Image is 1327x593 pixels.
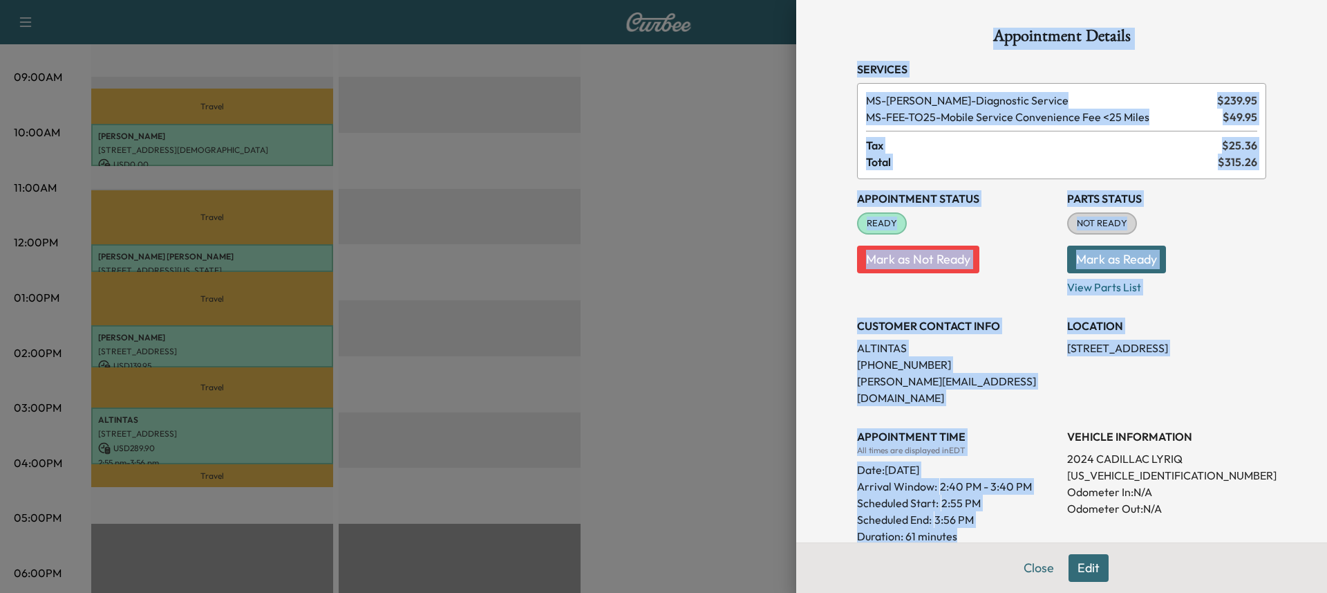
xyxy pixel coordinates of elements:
[1217,92,1257,109] span: $ 239.95
[1067,428,1266,445] h3: VEHICLE INFORMATION
[866,92,1212,109] span: Diagnostic Service
[857,478,1056,495] p: Arrival Window:
[866,154,1218,170] span: Total
[1067,190,1266,207] h3: Parts Status
[1067,318,1266,334] h3: LOCATION
[1222,137,1257,154] span: $ 25.36
[857,61,1266,77] h3: Services
[1218,154,1257,170] span: $ 315.26
[857,495,939,511] p: Scheduled Start:
[857,445,1056,456] div: All times are displayed in EDT
[857,528,1056,545] p: Duration: 61 minutes
[857,340,1056,356] p: ALTINTAS
[857,511,932,528] p: Scheduled End:
[1069,217,1136,230] span: NOT READY
[857,428,1056,445] h3: APPOINTMENT TIME
[857,356,1056,373] p: [PHONE_NUMBER]
[857,373,1056,406] p: [PERSON_NAME][EMAIL_ADDRESS][DOMAIN_NAME]
[940,478,1032,495] span: 2:40 PM - 3:40 PM
[1067,484,1266,500] p: Odometer In: N/A
[1067,450,1266,467] p: 2024 CADILLAC LYRIQ
[1067,467,1266,484] p: [US_VEHICLE_IDENTIFICATION_NUMBER]
[1069,554,1109,582] button: Edit
[857,318,1056,334] h3: CUSTOMER CONTACT INFO
[866,137,1222,154] span: Tax
[1223,109,1257,125] span: $ 49.95
[857,246,979,273] button: Mark as Not Ready
[934,511,974,528] p: 3:56 PM
[1067,246,1166,273] button: Mark as Ready
[858,217,905,230] span: READY
[1067,500,1266,517] p: Odometer Out: N/A
[857,28,1266,50] h1: Appointment Details
[866,109,1217,125] span: Mobile Service Convenience Fee <25 Miles
[857,190,1056,207] h3: Appointment Status
[1015,554,1063,582] button: Close
[857,456,1056,478] div: Date: [DATE]
[1067,340,1266,356] p: [STREET_ADDRESS]
[941,495,981,511] p: 2:55 PM
[1067,273,1266,295] p: View Parts List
